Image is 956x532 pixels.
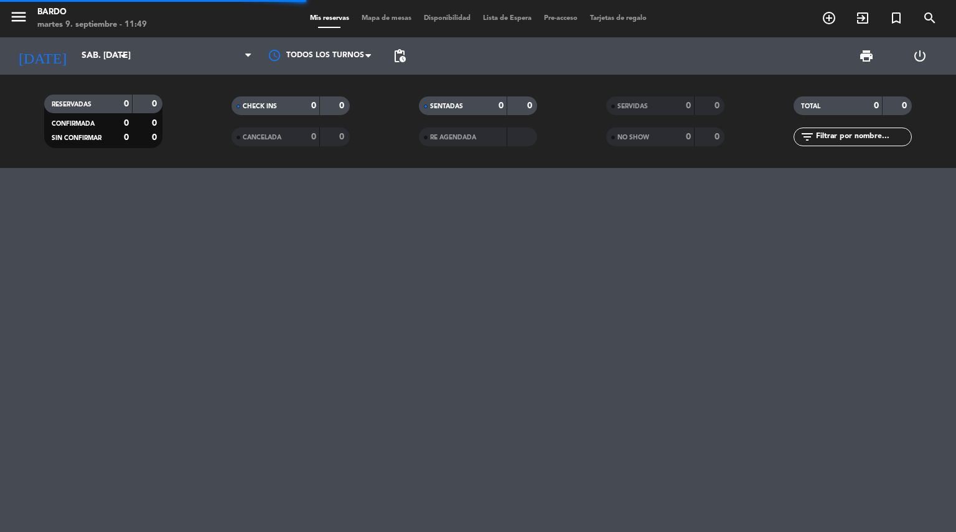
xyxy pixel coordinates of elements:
[855,11,870,26] i: exit_to_app
[152,119,159,128] strong: 0
[499,101,504,110] strong: 0
[617,134,649,141] span: NO SHOW
[37,6,147,19] div: Bardo
[339,101,347,110] strong: 0
[152,100,159,108] strong: 0
[52,135,101,141] span: SIN CONFIRMAR
[584,15,653,22] span: Tarjetas de regalo
[9,7,28,30] button: menu
[430,134,476,141] span: RE AGENDADA
[686,133,691,141] strong: 0
[311,133,316,141] strong: 0
[311,101,316,110] strong: 0
[116,49,131,63] i: arrow_drop_down
[418,15,477,22] span: Disponibilidad
[859,49,874,63] span: print
[355,15,418,22] span: Mapa de mesas
[9,7,28,26] i: menu
[52,101,91,108] span: RESERVADAS
[922,11,937,26] i: search
[801,103,820,110] span: TOTAL
[52,121,95,127] span: CONFIRMADA
[822,11,836,26] i: add_circle_outline
[686,101,691,110] strong: 0
[243,134,281,141] span: CANCELADA
[902,101,909,110] strong: 0
[339,133,347,141] strong: 0
[715,133,722,141] strong: 0
[617,103,648,110] span: SERVIDAS
[538,15,584,22] span: Pre-acceso
[9,42,75,70] i: [DATE]
[392,49,407,63] span: pending_actions
[800,129,815,144] i: filter_list
[889,11,904,26] i: turned_in_not
[430,103,463,110] span: SENTADAS
[243,103,277,110] span: CHECK INS
[152,133,159,142] strong: 0
[815,130,911,144] input: Filtrar por nombre...
[527,101,535,110] strong: 0
[477,15,538,22] span: Lista de Espera
[304,15,355,22] span: Mis reservas
[912,49,927,63] i: power_settings_new
[715,101,722,110] strong: 0
[37,19,147,31] div: martes 9. septiembre - 11:49
[124,133,129,142] strong: 0
[124,119,129,128] strong: 0
[124,100,129,108] strong: 0
[874,101,879,110] strong: 0
[893,37,947,75] div: LOG OUT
